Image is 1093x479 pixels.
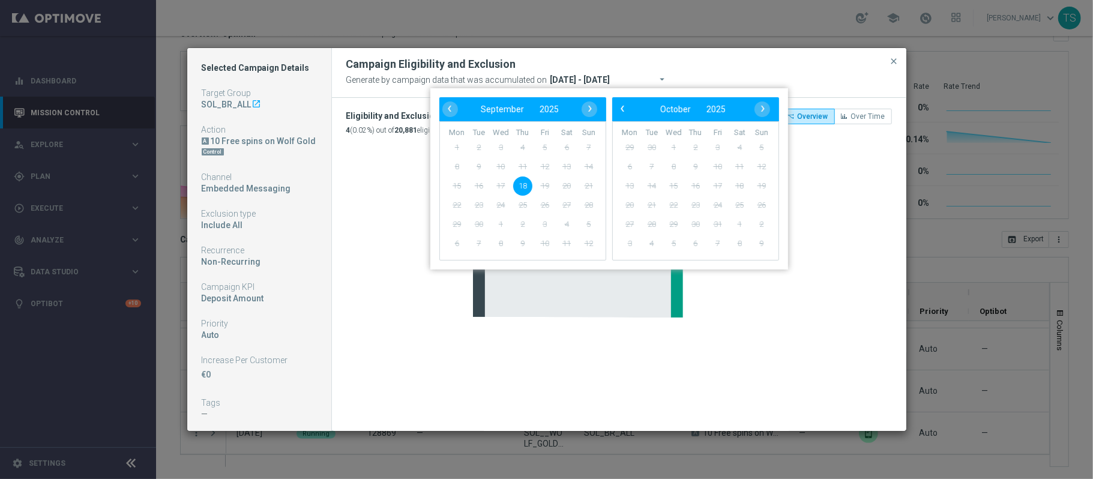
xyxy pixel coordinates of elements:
[442,101,458,117] button: ‹
[685,196,705,215] span: 23
[547,71,683,88] input: Select date range
[202,245,317,256] div: Recurrence
[642,196,661,215] span: 21
[346,57,516,71] h2: Campaign Eligibility and Exclusion
[202,88,317,98] div: Target Group
[663,128,685,138] th: weekday
[202,183,317,194] div: Embedded Messaging
[447,138,466,157] span: 1
[579,196,598,215] span: 28
[251,99,262,110] a: launch
[620,196,639,215] span: 20
[708,215,727,234] span: 31
[202,136,317,146] div: 10 Free spins on Wolf Gold
[708,138,727,157] span: 3
[730,196,749,215] span: 25
[751,215,771,234] span: 2
[532,101,567,117] button: 2025
[751,157,771,176] span: 12
[491,234,510,253] span: 8
[642,234,661,253] span: 4
[513,176,532,196] span: 18
[513,138,532,157] span: 4
[202,146,317,157] div: DN
[535,215,554,234] span: 3
[685,138,705,157] span: 2
[202,409,317,420] div: —
[469,215,488,234] span: 30
[685,234,705,253] span: 6
[202,137,209,145] div: A
[491,215,510,234] span: 1
[730,138,749,157] span: 4
[798,112,828,121] span: Overview
[202,99,251,110] div: SOL_BR_ALL
[642,215,661,234] span: 28
[447,176,466,196] span: 15
[642,157,661,176] span: 7
[708,234,727,253] span: 7
[664,138,683,157] span: 1
[730,234,749,253] span: 8
[491,157,510,176] span: 10
[708,176,727,196] span: 17
[579,176,598,196] span: 21
[534,128,556,138] th: weekday
[557,157,576,176] span: 13
[202,124,317,135] div: Action
[660,104,690,114] span: October
[620,234,639,253] span: 3
[491,196,510,215] span: 24
[619,128,641,138] th: weekday
[698,101,733,117] button: 2025
[579,138,598,157] span: 7
[491,176,510,196] span: 17
[491,138,510,157] span: 3
[511,128,534,138] th: weekday
[751,176,771,196] span: 19
[202,330,317,340] div: Auto
[657,73,669,85] i: arrow_drop_down
[469,196,488,215] span: 23
[642,138,661,157] span: 30
[469,138,488,157] span: 2
[579,234,598,253] span: 12
[728,128,750,138] th: weekday
[202,369,317,380] p: €0
[620,215,639,234] span: 27
[642,176,661,196] span: 14
[557,234,576,253] span: 11
[513,196,532,215] span: 25
[513,234,532,253] span: 9
[468,128,490,138] th: weekday
[579,157,598,176] span: 14
[346,72,547,88] span: Generate by campaign data that was accumulated on
[656,71,673,89] button: arrow_drop_down
[640,128,663,138] th: weekday
[664,234,683,253] span: 5
[346,109,607,123] div: Eligibility and Exclusion Distribution
[202,397,317,408] div: Tags
[446,128,468,138] th: weekday
[684,128,706,138] th: weekday
[751,196,771,215] span: 26
[615,101,631,117] button: ‹
[202,172,317,182] div: Channel
[202,220,243,230] span: Include All
[664,215,683,234] span: 29
[664,176,683,196] span: 15
[535,138,554,157] span: 5
[755,101,771,116] span: ›
[557,196,576,215] span: 27
[447,157,466,176] span: 8
[447,215,466,234] span: 29
[442,101,457,116] span: ‹
[252,99,262,109] i: launch
[557,215,576,234] span: 4
[202,148,224,155] div: Control
[751,138,771,157] span: 5
[202,99,317,110] div: SOL_BR_ALL
[708,196,727,215] span: 24
[620,157,639,176] span: 6
[685,176,705,196] span: 16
